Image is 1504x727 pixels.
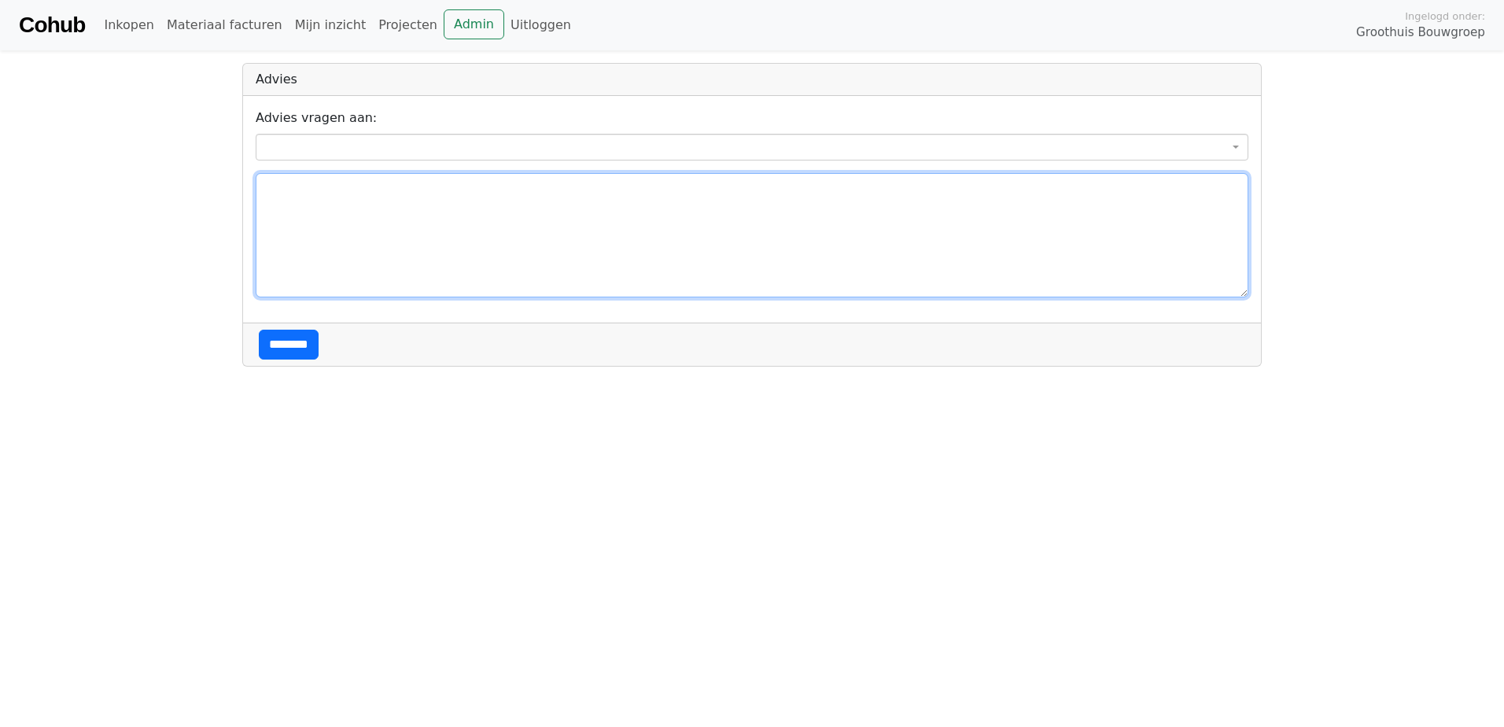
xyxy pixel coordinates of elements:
[504,9,577,41] a: Uitloggen
[98,9,160,41] a: Inkopen
[289,9,373,41] a: Mijn inzicht
[243,64,1261,96] div: Advies
[256,109,377,127] label: Advies vragen aan:
[1405,9,1485,24] span: Ingelogd onder:
[444,9,504,39] a: Admin
[160,9,289,41] a: Materiaal facturen
[372,9,444,41] a: Projecten
[1356,24,1485,42] span: Groothuis Bouwgroep
[19,6,85,44] a: Cohub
